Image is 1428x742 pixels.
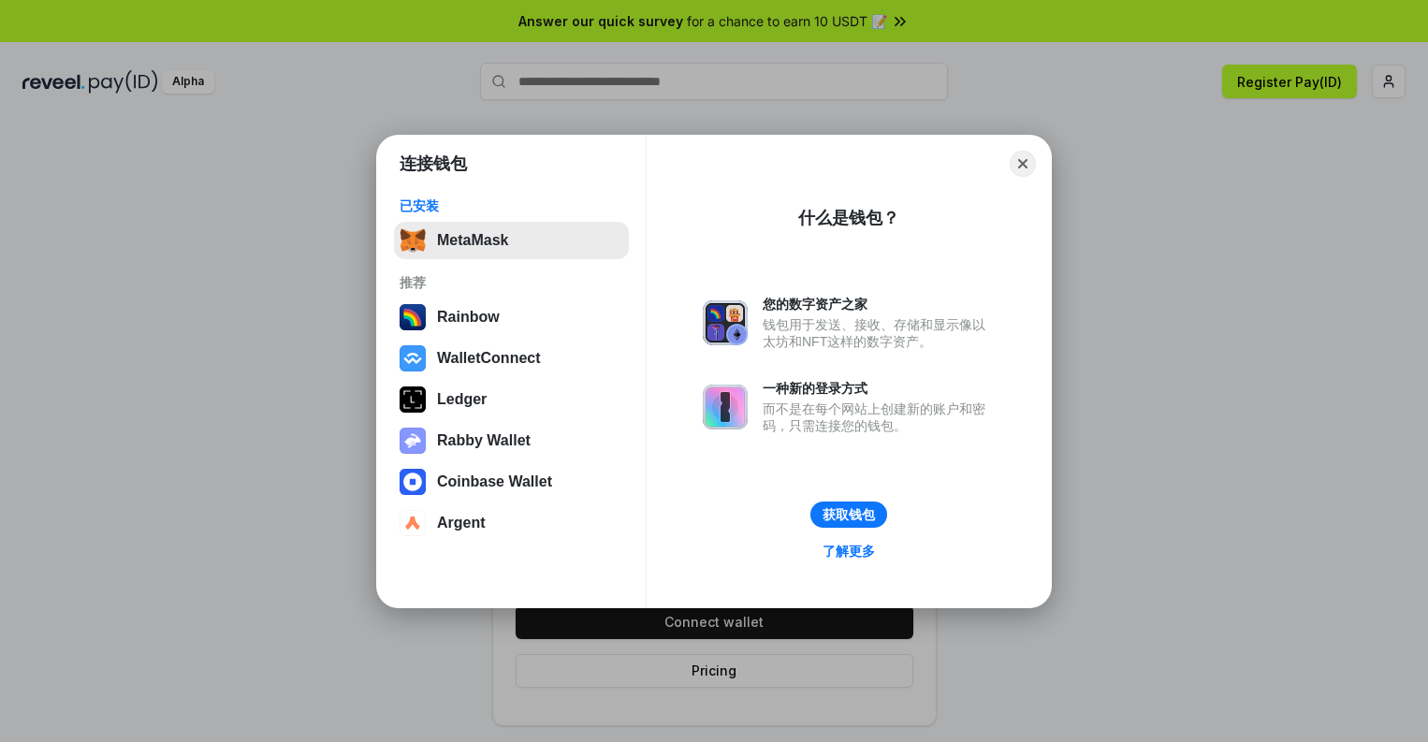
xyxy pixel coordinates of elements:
div: Ledger [437,391,487,408]
button: Ledger [394,381,629,418]
img: svg+xml,%3Csvg%20fill%3D%22none%22%20height%3D%2233%22%20viewBox%3D%220%200%2035%2033%22%20width%... [400,227,426,254]
img: svg+xml,%3Csvg%20xmlns%3D%22http%3A%2F%2Fwww.w3.org%2F2000%2Fsvg%22%20fill%3D%22none%22%20viewBox... [703,300,748,345]
button: Rainbow [394,298,629,336]
div: 获取钱包 [823,506,875,523]
div: Argent [437,515,486,531]
div: 了解更多 [823,543,875,560]
button: Coinbase Wallet [394,463,629,501]
div: 推荐 [400,274,623,291]
h1: 连接钱包 [400,153,467,175]
div: 您的数字资产之家 [763,296,995,313]
img: svg+xml,%3Csvg%20xmlns%3D%22http%3A%2F%2Fwww.w3.org%2F2000%2Fsvg%22%20fill%3D%22none%22%20viewBox... [400,428,426,454]
img: svg+xml,%3Csvg%20width%3D%2228%22%20height%3D%2228%22%20viewBox%3D%220%200%2028%2028%22%20fill%3D... [400,345,426,371]
button: Argent [394,504,629,542]
button: 获取钱包 [810,502,887,528]
a: 了解更多 [811,539,886,563]
div: 什么是钱包？ [798,207,899,229]
button: Close [1010,151,1036,177]
div: WalletConnect [437,350,541,367]
img: svg+xml,%3Csvg%20xmlns%3D%22http%3A%2F%2Fwww.w3.org%2F2000%2Fsvg%22%20fill%3D%22none%22%20viewBox... [703,385,748,429]
div: 一种新的登录方式 [763,380,995,397]
div: Rainbow [437,309,500,326]
img: svg+xml,%3Csvg%20width%3D%2228%22%20height%3D%2228%22%20viewBox%3D%220%200%2028%2028%22%20fill%3D... [400,469,426,495]
button: Rabby Wallet [394,422,629,459]
div: MetaMask [437,232,508,249]
div: Rabby Wallet [437,432,531,449]
button: MetaMask [394,222,629,259]
div: 钱包用于发送、接收、存储和显示像以太坊和NFT这样的数字资产。 [763,316,995,350]
div: Coinbase Wallet [437,473,552,490]
div: 而不是在每个网站上创建新的账户和密码，只需连接您的钱包。 [763,400,995,434]
img: svg+xml,%3Csvg%20width%3D%22120%22%20height%3D%22120%22%20viewBox%3D%220%200%20120%20120%22%20fil... [400,304,426,330]
img: svg+xml,%3Csvg%20width%3D%2228%22%20height%3D%2228%22%20viewBox%3D%220%200%2028%2028%22%20fill%3D... [400,510,426,536]
button: WalletConnect [394,340,629,377]
div: 已安装 [400,197,623,214]
img: svg+xml,%3Csvg%20xmlns%3D%22http%3A%2F%2Fwww.w3.org%2F2000%2Fsvg%22%20width%3D%2228%22%20height%3... [400,386,426,413]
